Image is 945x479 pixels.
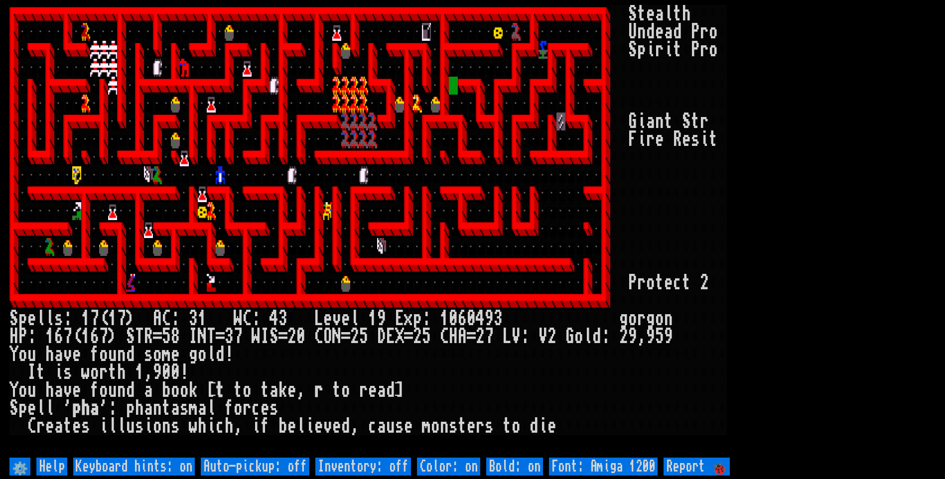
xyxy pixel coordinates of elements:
[9,399,18,417] div: S
[225,328,234,346] div: 3
[655,274,664,292] div: t
[108,399,117,417] div: :
[673,274,682,292] div: c
[180,381,189,399] div: o
[637,274,646,292] div: r
[413,310,422,328] div: p
[512,328,521,346] div: V
[117,310,126,328] div: 7
[252,310,261,328] div: :
[180,363,189,381] div: !
[691,41,700,59] div: P
[314,310,323,328] div: L
[234,310,243,328] div: W
[314,381,323,399] div: r
[126,328,135,346] div: S
[81,417,90,435] div: s
[90,346,99,363] div: f
[323,328,332,346] div: O
[162,310,171,328] div: C
[278,328,287,346] div: =
[27,363,36,381] div: I
[592,328,601,346] div: d
[162,363,171,381] div: 0
[664,310,673,328] div: n
[216,417,225,435] div: c
[440,310,449,328] div: 1
[417,458,480,476] input: Color: on
[664,274,673,292] div: e
[162,417,171,435] div: n
[162,328,171,346] div: 5
[341,381,350,399] div: o
[270,399,278,417] div: s
[144,381,153,399] div: a
[261,417,270,435] div: f
[314,417,323,435] div: e
[655,41,664,59] div: r
[413,328,422,346] div: 2
[99,399,108,417] div: '
[153,346,162,363] div: o
[9,458,30,476] input: ⚙️
[117,346,126,363] div: n
[63,346,72,363] div: v
[628,328,637,346] div: 9
[664,23,673,41] div: a
[189,381,198,399] div: k
[45,310,54,328] div: l
[278,381,287,399] div: k
[314,328,323,346] div: C
[72,381,81,399] div: e
[332,381,341,399] div: t
[81,328,90,346] div: 1
[359,381,368,399] div: r
[189,399,198,417] div: m
[90,363,99,381] div: o
[422,328,431,346] div: 5
[574,328,583,346] div: o
[9,346,18,363] div: Y
[628,5,637,23] div: S
[45,399,54,417] div: l
[171,363,180,381] div: 0
[476,310,485,328] div: 4
[216,381,225,399] div: t
[45,381,54,399] div: h
[673,130,682,148] div: R
[99,310,108,328] div: (
[386,381,395,399] div: d
[440,328,449,346] div: C
[9,381,18,399] div: Y
[655,113,664,130] div: n
[305,417,314,435] div: i
[225,417,234,435] div: h
[198,328,207,346] div: N
[628,310,637,328] div: o
[368,417,377,435] div: c
[368,310,377,328] div: 1
[619,328,628,346] div: 2
[467,328,476,346] div: =
[18,399,27,417] div: p
[655,130,664,148] div: e
[153,399,162,417] div: n
[709,23,718,41] div: o
[386,328,395,346] div: E
[144,346,153,363] div: s
[81,310,90,328] div: 1
[99,381,108,399] div: o
[485,310,494,328] div: 9
[27,328,36,346] div: :
[655,310,664,328] div: o
[637,310,646,328] div: r
[171,328,180,346] div: 8
[655,5,664,23] div: a
[296,328,305,346] div: 0
[646,5,655,23] div: e
[628,130,637,148] div: F
[700,113,709,130] div: r
[395,328,404,346] div: X
[549,458,658,476] input: Font: Amiga 1200
[27,399,36,417] div: e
